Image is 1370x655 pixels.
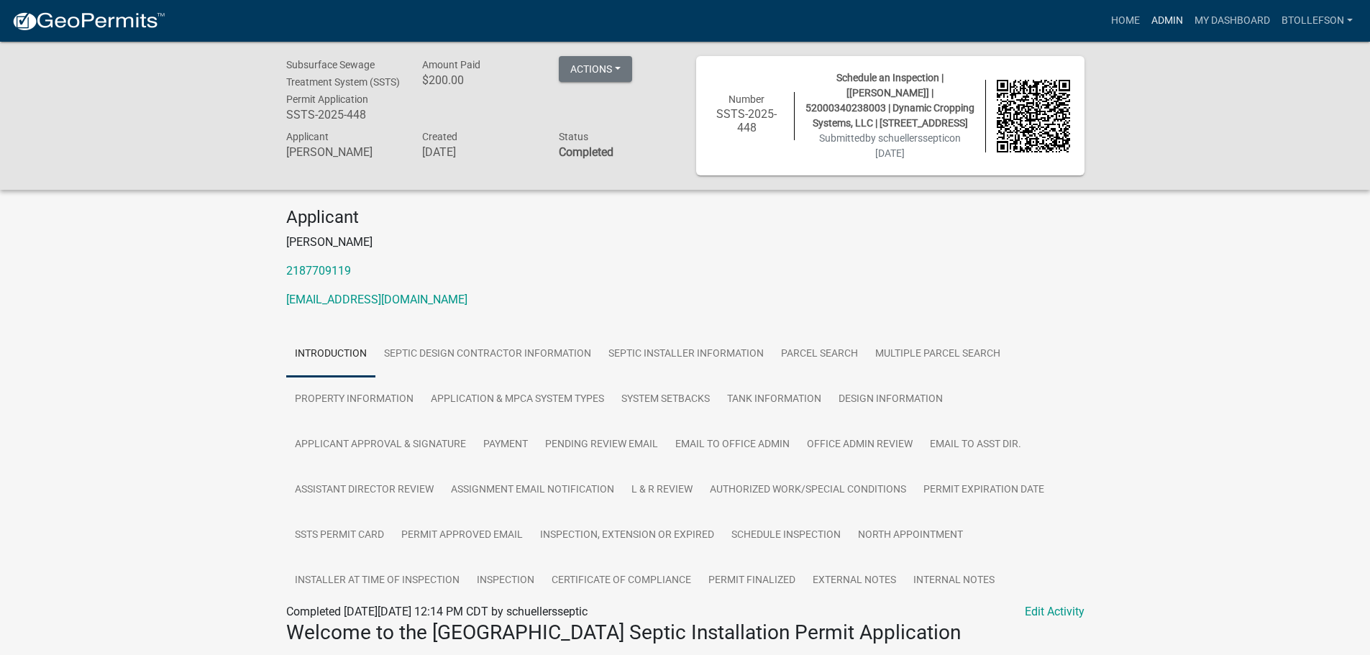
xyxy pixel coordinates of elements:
a: Authorized Work/Special Conditions [701,467,915,513]
h6: [PERSON_NAME] [286,145,401,159]
a: Applicant Approval & Signature [286,422,475,468]
a: Assignment Email Notification [442,467,623,513]
h6: $200.00 [422,73,537,87]
a: My Dashboard [1189,7,1276,35]
a: [EMAIL_ADDRESS][DOMAIN_NAME] [286,293,467,306]
a: Permit Expiration Date [915,467,1053,513]
a: Permit Approved Email [393,513,531,559]
a: Property Information [286,377,422,423]
button: Actions [559,56,632,82]
h6: SSTS-2025-448 [711,107,784,134]
a: Introduction [286,331,375,377]
a: Application & MPCA System Types [422,377,613,423]
a: System Setbacks [613,377,718,423]
a: Assistant Director Review [286,467,442,513]
a: Inspection [468,558,543,604]
a: Design Information [830,377,951,423]
a: Office Admin Review [798,422,921,468]
a: 2187709119 [286,264,351,278]
a: Septic Installer Information [600,331,772,377]
a: Email to Asst Dir. [921,422,1030,468]
a: Permit Finalized [700,558,804,604]
a: Admin [1146,7,1189,35]
a: Parcel search [772,331,867,377]
a: Internal Notes [905,558,1003,604]
span: Subsurface Sewage Treatment System (SSTS) Permit Application [286,59,400,105]
a: Schedule Inspection [723,513,849,559]
a: Email to Office Admin [667,422,798,468]
a: Tank Information [718,377,830,423]
a: Certificate of Compliance [543,558,700,604]
span: Status [559,131,588,142]
a: Edit Activity [1025,603,1084,620]
span: Amount Paid [422,59,480,70]
span: Created [422,131,457,142]
span: Completed [DATE][DATE] 12:14 PM CDT by schuellersseptic [286,605,588,618]
span: Applicant [286,131,329,142]
a: Inspection, Extension or EXPIRED [531,513,723,559]
a: SSTS Permit Card [286,513,393,559]
img: QR code [997,80,1070,153]
a: Septic Design Contractor Information [375,331,600,377]
strong: Completed [559,145,613,159]
span: Schedule an Inspection | [[PERSON_NAME]] | 52000340238003 | Dynamic Cropping Systems, LLC | [STRE... [805,72,974,129]
a: Pending review Email [536,422,667,468]
span: Submitted on [DATE] [819,132,961,159]
h6: SSTS-2025-448 [286,108,401,122]
h4: Applicant [286,207,1084,228]
a: L & R Review [623,467,701,513]
a: Multiple Parcel Search [867,331,1009,377]
a: Installer at time of Inspection [286,558,468,604]
span: by schuellersseptic [865,132,949,144]
h6: [DATE] [422,145,537,159]
a: Payment [475,422,536,468]
h3: Welcome to the [GEOGRAPHIC_DATA] Septic Installation Permit Application [286,620,1084,645]
a: External Notes [804,558,905,604]
a: btollefson [1276,7,1358,35]
a: Home [1105,7,1146,35]
a: North Appointment [849,513,972,559]
span: Number [729,93,764,105]
p: [PERSON_NAME] [286,234,1084,251]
